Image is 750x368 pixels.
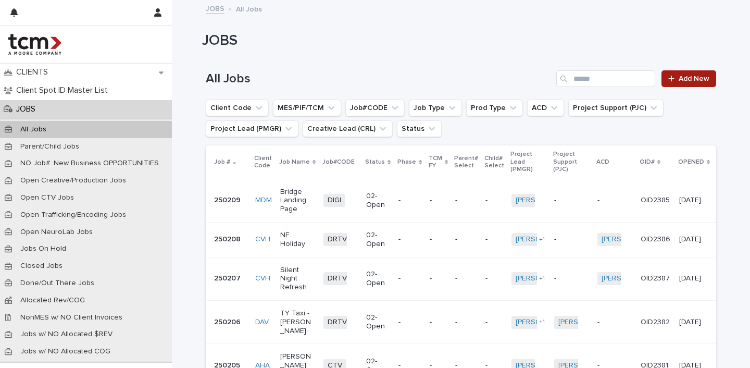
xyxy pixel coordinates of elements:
a: CVH [255,274,270,283]
p: - [430,235,447,244]
p: Closed Jobs [12,262,71,271]
p: TCM FY [429,153,442,172]
p: - [455,274,477,283]
p: - [485,274,503,283]
a: [PERSON_NAME]-TCM [516,318,590,327]
p: Jobs On Hold [12,244,74,253]
p: - [597,318,632,327]
a: DAV [255,318,269,327]
button: MES/PIF/TCM [273,100,341,116]
p: 250206 [214,318,247,327]
p: 250209 [214,196,247,205]
p: Open CTV Jobs [12,193,82,202]
h1: JOBS [202,32,712,50]
p: Client Spot ID Master List [12,85,116,95]
p: [DATE] [679,235,709,244]
p: - [455,235,477,244]
p: All Jobs [12,125,55,134]
p: Child# Select [484,153,504,172]
a: JOBS [206,2,224,14]
p: OPENED [678,156,704,168]
p: Parent# Select [454,153,478,172]
p: Phase [397,156,416,168]
button: ACD [527,100,564,116]
span: DRTV [323,233,351,246]
p: OID2386 [641,235,671,244]
button: Job#CODE [345,100,405,116]
button: Status [397,120,442,137]
p: - [455,196,477,205]
a: [PERSON_NAME]-TCM [602,235,676,244]
span: DIGI [323,194,345,207]
a: [PERSON_NAME]-TCM [602,274,676,283]
p: - [485,318,503,327]
a: [PERSON_NAME]-TCM [516,274,590,283]
p: NonMES w/ NO Client Invoices [12,313,131,322]
p: 02-Open [366,192,390,210]
p: Open Trafficking/Encoding Jobs [12,211,134,219]
p: 02-Open [366,270,390,288]
a: CVH [255,235,270,244]
p: 02-Open [366,313,390,331]
p: Bridge Landing Page [280,188,315,214]
p: Silent Night Refresh [280,266,315,292]
p: - [554,235,589,244]
p: Project Support (PJC) [553,149,590,175]
p: NO Job#: New Business OPPORTUNITIES [12,159,167,168]
p: Project Lead (PMGR) [510,149,547,175]
p: ACD [596,156,609,168]
a: [PERSON_NAME]-TCM [516,235,590,244]
button: Job Type [409,100,462,116]
span: + 1 [539,237,545,243]
a: [PERSON_NAME]-TCM [516,196,590,205]
p: - [554,274,589,283]
p: Client Code [254,153,273,172]
p: Open Creative/Production Jobs [12,176,134,185]
h1: All Jobs [206,71,552,87]
p: [DATE] [679,274,709,283]
p: All Jobs [236,3,262,14]
span: Add New [679,75,709,82]
p: - [398,318,421,327]
p: OID2387 [641,274,671,283]
button: Client Code [206,100,269,116]
a: MDM [255,196,272,205]
p: [DATE] [679,318,709,327]
p: Open NeuroLab Jobs [12,228,101,237]
p: - [430,196,447,205]
a: Add New [661,70,716,87]
p: [DATE] [679,196,709,205]
p: Parent/Child Jobs [12,142,87,151]
p: Job Name [279,156,310,168]
button: Project Support (PJC) [568,100,664,116]
p: Jobs w/ NO Allocated $REV [12,330,121,339]
p: - [455,318,477,327]
span: + 1 [539,276,545,282]
p: - [485,196,503,205]
input: Search [556,70,655,87]
p: - [398,274,421,283]
button: Creative Lead (CRL) [303,120,393,137]
p: Job#CODE [322,156,355,168]
p: Status [365,156,385,168]
p: Done/Out There Jobs [12,279,103,288]
a: [PERSON_NAME]-TCM [558,318,633,327]
p: Allocated Rev/COG [12,296,93,305]
span: DRTV [323,272,351,285]
span: DRTV [323,316,351,329]
button: Project Lead (PMGR) [206,120,298,137]
p: CLIENTS [12,67,56,77]
p: OID2385 [641,196,671,205]
p: 250208 [214,235,247,244]
p: - [398,196,421,205]
p: OID# [640,156,655,168]
p: 250207 [214,274,247,283]
p: TY Taxi - [PERSON_NAME] [280,309,315,335]
p: Jobs w/ NO Allocated COG [12,347,119,356]
p: - [485,235,503,244]
p: Job # [214,156,230,168]
button: Prod Type [466,100,523,116]
img: 4hMmSqQkux38exxPVZHQ [8,34,61,55]
p: 02-Open [366,231,390,249]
